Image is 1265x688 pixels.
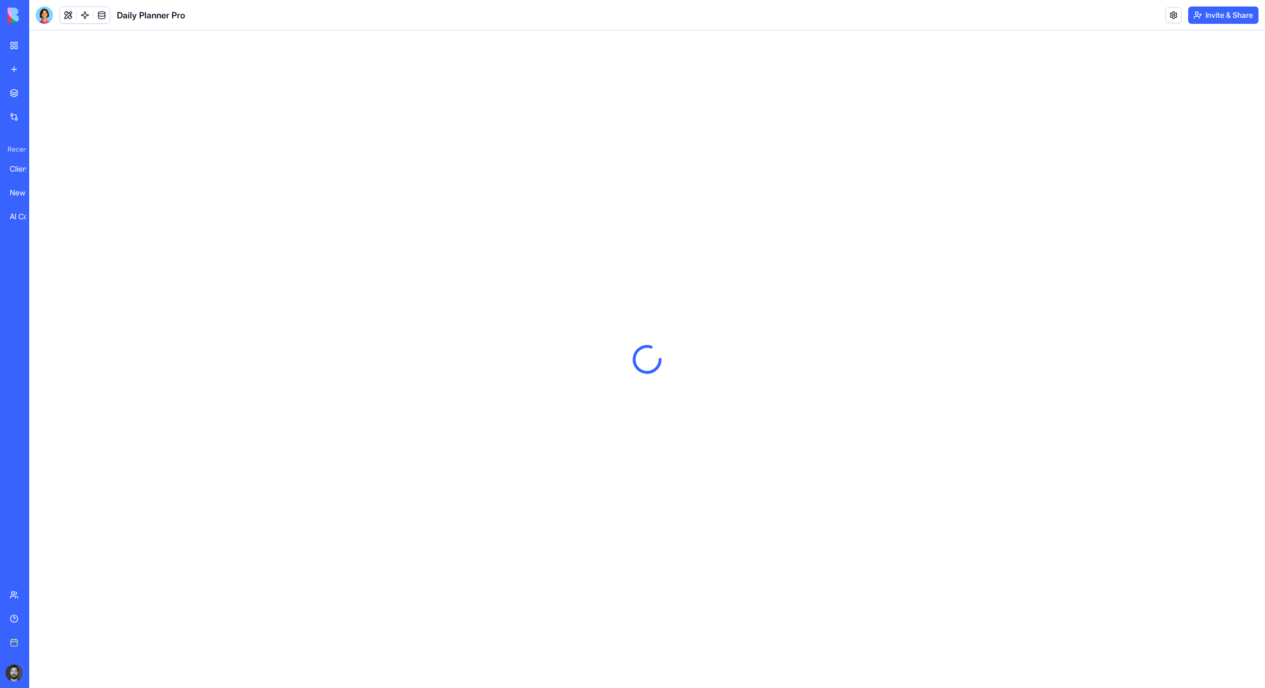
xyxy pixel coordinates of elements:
div: AI Command Center [10,211,40,222]
a: New App [3,182,47,204]
span: Recent [3,145,26,154]
img: logo [8,8,75,23]
h1: Daily Planner Pro [117,9,185,22]
a: AI Command Center [3,206,47,227]
button: Invite & Share [1188,6,1259,24]
a: Client Notes Tracker [3,158,47,180]
div: Client Notes Tracker [10,163,40,174]
div: New App [10,187,40,198]
img: ACg8ocLgOF4bjOymJxKawdIdklYA68NjYQoKYxjRny7HkDiFQmphKnKP_Q=s96-c [5,664,23,682]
